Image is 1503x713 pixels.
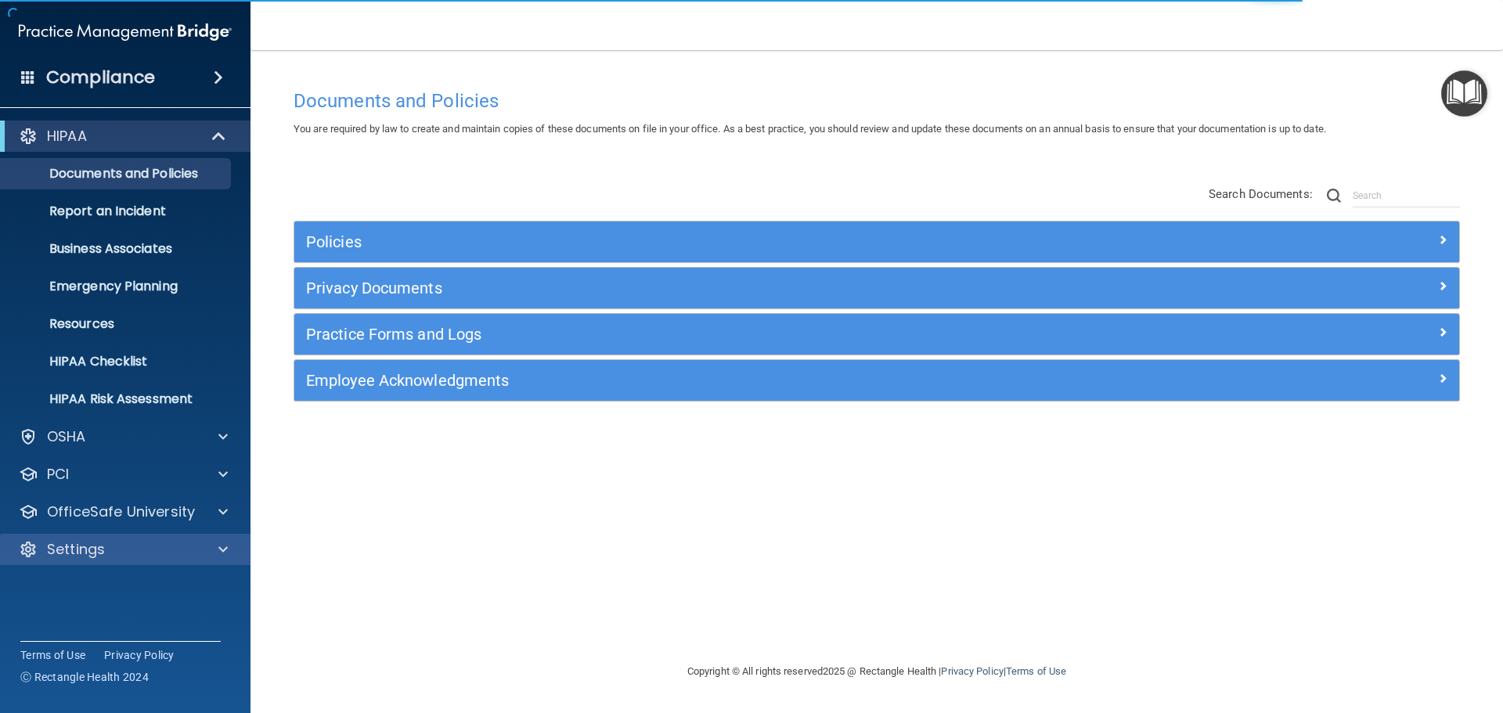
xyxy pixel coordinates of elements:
[20,669,149,685] span: Ⓒ Rectangle Health 2024
[10,316,224,332] p: Resources
[104,647,175,663] a: Privacy Policy
[10,354,224,369] p: HIPAA Checklist
[19,465,228,484] a: PCI
[47,540,105,559] p: Settings
[10,166,224,182] p: Documents and Policies
[19,16,232,48] img: PMB logo
[46,67,155,88] h4: Compliance
[10,241,224,257] p: Business Associates
[1441,70,1487,117] button: Open Resource Center
[47,427,86,446] p: OSHA
[10,203,224,219] p: Report an Incident
[1353,184,1460,207] input: Search
[1209,187,1313,201] span: Search Documents:
[10,279,224,294] p: Emergency Planning
[306,368,1447,393] a: Employee Acknowledgments
[294,123,1326,135] span: You are required by law to create and maintain copies of these documents on file in your office. ...
[47,502,195,521] p: OfficeSafe University
[20,647,85,663] a: Terms of Use
[47,127,87,146] p: HIPAA
[306,326,1156,343] h5: Practice Forms and Logs
[591,646,1162,697] div: Copyright © All rights reserved 2025 @ Rectangle Health | |
[306,322,1447,347] a: Practice Forms and Logs
[941,665,1003,677] a: Privacy Policy
[47,465,69,484] p: PCI
[1327,189,1341,203] img: ic-search.3b580494.png
[10,391,224,407] p: HIPAA Risk Assessment
[306,279,1156,297] h5: Privacy Documents
[306,233,1156,250] h5: Policies
[1006,665,1066,677] a: Terms of Use
[306,275,1447,301] a: Privacy Documents
[306,229,1447,254] a: Policies
[19,127,227,146] a: HIPAA
[19,540,228,559] a: Settings
[294,91,1460,111] h4: Documents and Policies
[19,427,228,446] a: OSHA
[306,372,1156,389] h5: Employee Acknowledgments
[19,502,228,521] a: OfficeSafe University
